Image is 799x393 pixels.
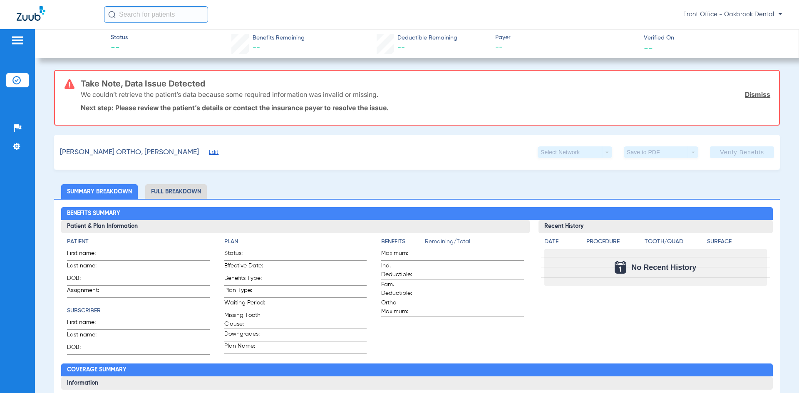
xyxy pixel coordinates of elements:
[397,44,405,52] span: --
[224,311,265,329] span: Missing Tooth Clause:
[381,280,422,298] span: Fam. Deductible:
[253,44,260,52] span: --
[707,237,767,246] h4: Surface
[645,237,704,249] app-breakdown-title: Tooth/Quad
[61,207,772,220] h2: Benefits Summary
[61,220,529,233] h3: Patient & Plan Information
[381,249,422,260] span: Maximum:
[397,34,457,42] span: Deductible Remaining
[707,237,767,249] app-breakdown-title: Surface
[104,6,208,23] input: Search for patients
[61,376,772,390] h3: Information
[111,42,128,54] span: --
[67,343,108,354] span: DOB:
[111,33,128,42] span: Status
[81,104,770,112] p: Next step: Please review the patient’s details or contact the insurance payer to resolve the issue.
[644,43,653,52] span: --
[683,10,782,19] span: Front Office - Oakbrook Dental
[81,79,770,88] h3: Take Note, Data Issue Detected
[61,363,772,377] h2: Coverage Summary
[67,237,209,246] h4: Patient
[745,90,770,99] a: Dismiss
[81,90,378,99] p: We couldn’t retrieve the patient’s data because some required information was invalid or missing.
[615,261,626,274] img: Calendar
[544,237,579,249] app-breakdown-title: Date
[67,286,108,297] span: Assignment:
[67,331,108,342] span: Last name:
[495,42,637,53] span: --
[224,274,265,285] span: Benefits Type:
[425,237,524,249] span: Remaining/Total
[60,147,199,158] span: [PERSON_NAME] ORTHO, [PERSON_NAME]
[381,262,422,279] span: Ind. Deductible:
[209,149,216,157] span: Edit
[108,11,116,18] img: Search Icon
[17,6,45,21] img: Zuub Logo
[586,237,642,246] h4: Procedure
[381,299,422,316] span: Ortho Maximum:
[67,306,209,315] h4: Subscriber
[544,237,579,246] h4: Date
[11,35,24,45] img: hamburger-icon
[586,237,642,249] app-breakdown-title: Procedure
[381,237,425,246] h4: Benefits
[224,342,265,353] span: Plan Name:
[381,237,425,249] app-breakdown-title: Benefits
[224,237,367,246] h4: Plan
[224,286,265,297] span: Plan Type:
[631,263,696,272] span: No Recent History
[224,262,265,273] span: Effective Date:
[67,249,108,260] span: First name:
[645,237,704,246] h4: Tooth/Quad
[224,299,265,310] span: Waiting Period:
[495,33,637,42] span: Payer
[145,184,207,199] li: Full Breakdown
[67,318,108,329] span: First name:
[67,262,108,273] span: Last name:
[224,330,265,341] span: Downgrades:
[644,34,785,42] span: Verified On
[224,249,265,260] span: Status:
[538,220,773,233] h3: Recent History
[61,184,138,199] li: Summary Breakdown
[65,79,74,89] img: error-icon
[253,34,305,42] span: Benefits Remaining
[67,274,108,285] span: DOB:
